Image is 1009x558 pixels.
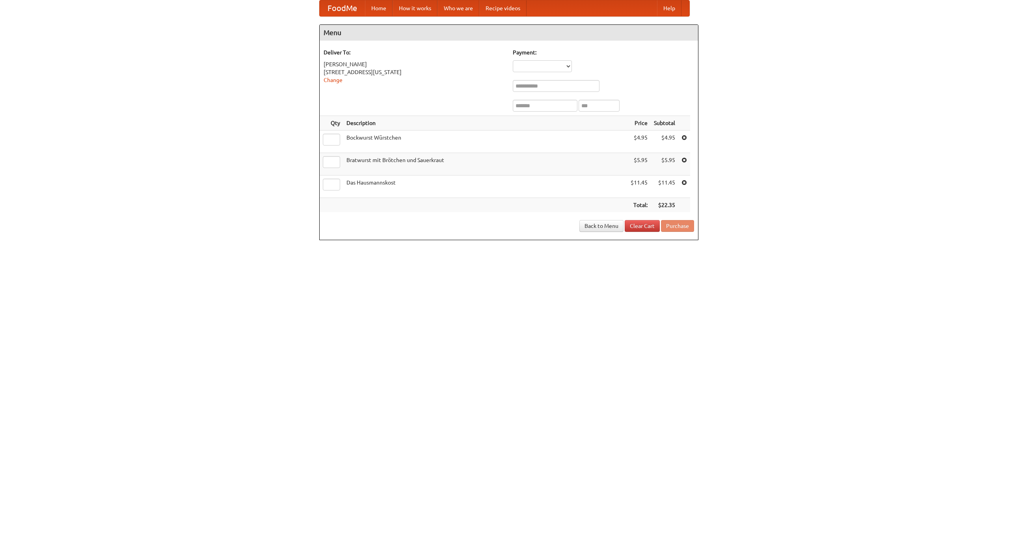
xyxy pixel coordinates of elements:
[513,49,694,56] h5: Payment:
[627,198,651,213] th: Total:
[365,0,393,16] a: Home
[343,175,627,198] td: Das Hausmannskost
[625,220,660,232] a: Clear Cart
[324,68,505,76] div: [STREET_ADDRESS][US_STATE]
[651,175,678,198] td: $11.45
[651,198,678,213] th: $22.35
[651,116,678,131] th: Subtotal
[651,153,678,175] td: $5.95
[579,220,624,232] a: Back to Menu
[627,153,651,175] td: $5.95
[437,0,479,16] a: Who we are
[661,220,694,232] button: Purchase
[657,0,681,16] a: Help
[343,131,627,153] td: Bockwurst Würstchen
[343,153,627,175] td: Bratwurst mit Brötchen und Sauerkraut
[479,0,527,16] a: Recipe videos
[627,131,651,153] td: $4.95
[324,49,505,56] h5: Deliver To:
[320,25,698,41] h4: Menu
[324,77,343,83] a: Change
[320,116,343,131] th: Qty
[651,131,678,153] td: $4.95
[320,0,365,16] a: FoodMe
[324,60,505,68] div: [PERSON_NAME]
[627,116,651,131] th: Price
[627,175,651,198] td: $11.45
[393,0,437,16] a: How it works
[343,116,627,131] th: Description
